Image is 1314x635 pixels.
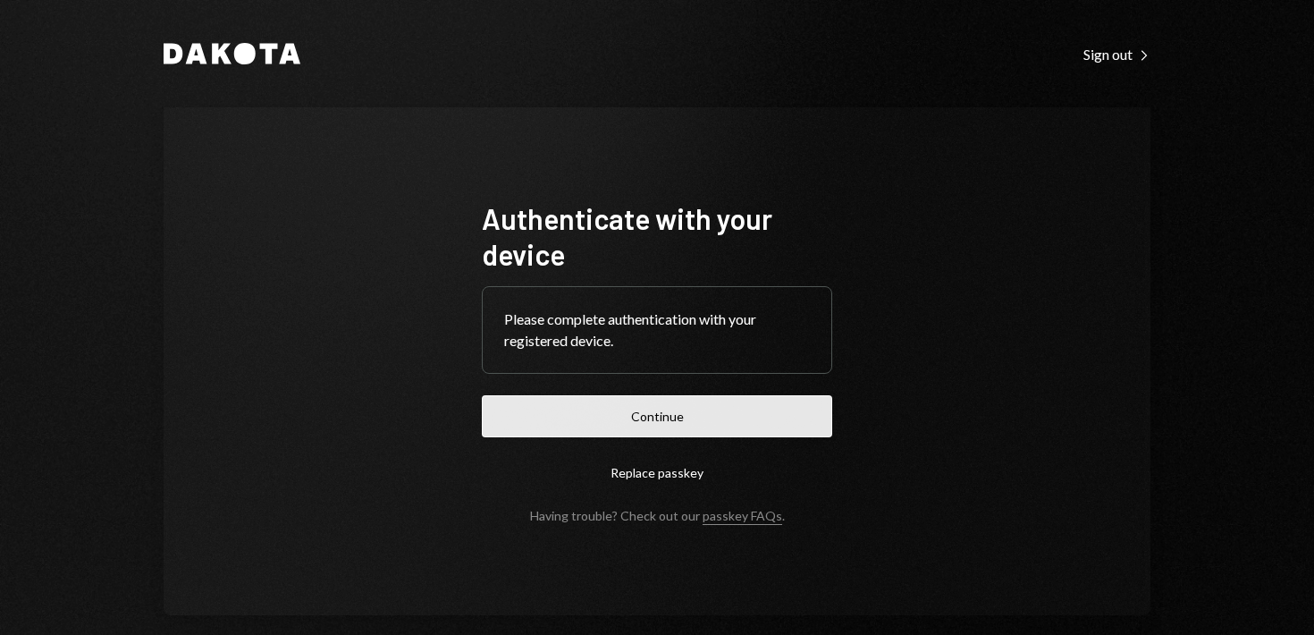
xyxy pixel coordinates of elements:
[703,508,782,525] a: passkey FAQs
[530,508,785,523] div: Having trouble? Check out our .
[504,309,810,351] div: Please complete authentication with your registered device.
[482,395,832,437] button: Continue
[482,452,832,494] button: Replace passkey
[1083,46,1150,63] div: Sign out
[482,200,832,272] h1: Authenticate with your device
[1083,44,1150,63] a: Sign out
